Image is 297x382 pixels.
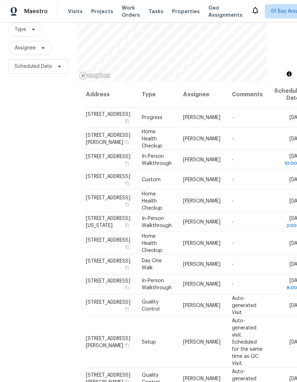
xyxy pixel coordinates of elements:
span: - [232,157,234,162]
button: Toggle attribution [285,70,293,78]
span: [STREET_ADDRESS] [86,174,130,179]
span: [STREET_ADDRESS] [86,154,130,159]
span: Scheduled Date [15,63,52,70]
span: - [232,262,234,267]
th: Assignee [177,82,226,108]
span: [PERSON_NAME] [183,376,220,381]
span: - [232,136,234,141]
button: Copy Address [124,342,130,348]
button: Copy Address [124,285,130,291]
span: In-Person Walkthrough [142,154,172,166]
button: Copy Address [124,222,130,228]
span: [PERSON_NAME] [183,262,220,267]
button: Copy Address [124,201,130,208]
button: Copy Address [124,118,130,124]
span: [PERSON_NAME] [183,136,220,141]
span: Auto-generated Visit [232,296,256,315]
span: [PERSON_NAME] [183,282,220,287]
th: Address [85,82,136,108]
span: Toggle attribution [287,70,291,78]
span: - [232,241,234,246]
span: Geo Assignments [208,4,243,18]
span: - [232,198,234,203]
span: [STREET_ADDRESS] [86,300,130,305]
span: Auto-generated visit. Scheduled for the same time as QC Visit. [232,318,262,366]
span: Home Health Checkup [142,233,162,253]
span: In-Person Walkthrough [142,216,172,228]
span: [PERSON_NAME] [183,198,220,203]
span: Properties [172,8,200,15]
span: Type [15,26,26,33]
span: [PERSON_NAME] [183,157,220,162]
span: Work Orders [122,4,140,18]
span: [STREET_ADDRESS] [86,112,130,117]
span: [PERSON_NAME] [183,241,220,246]
span: - [232,282,234,287]
span: Projects [91,8,113,15]
button: Copy Address [124,139,130,145]
span: [STREET_ADDRESS] [86,237,130,242]
button: Copy Address [124,160,130,167]
button: Copy Address [124,306,130,312]
span: [STREET_ADDRESS] [86,259,130,264]
span: [PERSON_NAME] [183,339,220,344]
span: Visits [68,8,83,15]
th: Comments [226,82,269,108]
span: [PERSON_NAME] [183,177,220,182]
span: Setup [142,339,156,344]
a: Mapbox homepage [79,71,110,80]
button: Copy Address [124,265,130,271]
span: [STREET_ADDRESS][US_STATE] [86,216,130,228]
span: - [232,115,234,120]
span: In-Person Walkthrough [142,278,172,290]
span: [STREET_ADDRESS] [86,279,130,284]
span: Maestro [24,8,48,15]
span: [STREET_ADDRESS][PERSON_NAME] [86,133,130,145]
span: - [232,177,234,182]
span: [PERSON_NAME] [183,220,220,225]
th: Type [136,82,177,108]
span: Tasks [148,9,163,14]
span: Assignee [15,44,36,52]
span: Day One Walk [142,258,162,270]
button: Copy Address [124,243,130,250]
button: Copy Address [124,180,130,187]
span: [STREET_ADDRESS][PERSON_NAME] [86,336,130,348]
span: Custom [142,177,161,182]
span: [STREET_ADDRESS] [86,195,130,200]
span: [PERSON_NAME] [183,115,220,120]
span: Quality Control [142,299,160,311]
span: Home Health Checkup [142,129,162,148]
span: Progress [142,115,162,120]
span: Home Health Checkup [142,191,162,210]
span: [PERSON_NAME] [183,303,220,308]
span: - [232,220,234,225]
